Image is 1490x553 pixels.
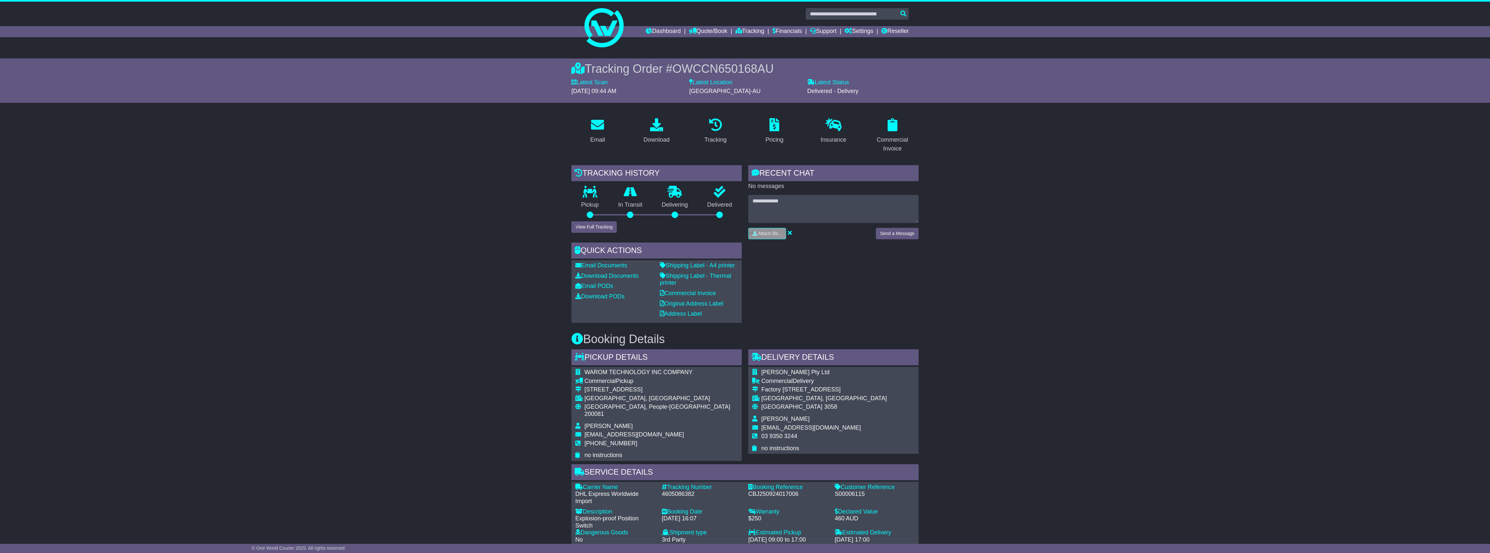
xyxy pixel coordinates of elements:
a: Download PODs [575,293,625,300]
span: [DATE] 09:44 AM [571,88,616,94]
span: [PHONE_NUMBER] [584,440,637,447]
span: no instructions [584,452,622,458]
div: Pricing [766,135,784,144]
a: Address Label [660,310,702,317]
span: Delivered - Delivery [807,88,859,94]
div: Estimated Delivery [835,529,915,536]
a: Quote/Book [689,26,727,37]
div: Service Details [571,464,919,482]
div: Description [575,508,655,515]
a: Commercial Invoice [866,116,919,155]
span: [GEOGRAPHIC_DATA]-AU [689,88,760,94]
div: [DATE] 17:00 [835,536,915,544]
span: WAROM TECHNOLOGY INC COMPANY [584,369,692,375]
div: Booking Date [662,508,742,515]
button: Send a Message [876,228,919,239]
a: Shipping Label - A4 printer [660,262,735,269]
a: Settings [845,26,873,37]
label: Latest Status [807,79,849,86]
span: OWCCN650168AU [673,62,774,75]
p: Pickup [571,201,609,209]
h3: Booking Details [571,333,919,346]
div: Explosion-proof Position Switch [575,515,655,529]
span: no instructions [761,445,799,451]
div: S00006115 [835,491,915,498]
div: Commercial Invoice [870,135,914,153]
div: [GEOGRAPHIC_DATA], [GEOGRAPHIC_DATA] [584,395,738,402]
div: 4605086382 [662,491,742,498]
a: Email PODs [575,283,613,289]
div: $250 [748,515,828,522]
span: [GEOGRAPHIC_DATA] [761,403,822,410]
div: RECENT CHAT [748,165,919,183]
div: Insurance [820,135,846,144]
div: Customer Reference [835,484,915,491]
span: 3rd Party [662,536,686,543]
button: View Full Tracking [571,221,617,233]
a: Tracking [736,26,764,37]
span: No [575,536,583,543]
span: [PERSON_NAME] [761,416,810,422]
a: Reseller [881,26,909,37]
div: Download [644,135,670,144]
div: Tracking Order # [571,62,919,76]
a: Pricing [761,116,788,147]
a: Insurance [816,116,850,147]
div: Tracking Number [662,484,742,491]
a: Tracking [700,116,731,147]
div: [GEOGRAPHIC_DATA], [GEOGRAPHIC_DATA] [761,395,887,402]
div: Declared Value [835,508,915,515]
div: [STREET_ADDRESS] [584,386,738,393]
label: Latest Location [689,79,732,86]
div: [DATE] 16:07 [662,515,742,522]
div: Dangerous Goods [575,529,655,536]
div: Delivery [761,378,887,385]
a: Download [639,116,674,147]
a: Support [810,26,836,37]
div: Estimated Pickup [748,529,828,536]
span: 200081 [584,411,604,417]
div: Delivery Details [748,349,919,367]
span: [PERSON_NAME] Pty Ltd [761,369,830,375]
label: Latest Scan [571,79,608,86]
div: Factory [STREET_ADDRESS] [761,386,887,393]
div: DHL Express Worldwide Import [575,491,655,505]
div: 460 AUD [835,515,915,522]
a: Email [586,116,609,147]
div: [DATE] 09:00 to 17:00 [748,536,828,544]
span: [GEOGRAPHIC_DATA], People-[GEOGRAPHIC_DATA] [584,403,730,410]
p: Delivered [698,201,742,209]
p: Delivering [652,201,698,209]
div: Email [590,135,605,144]
div: Tracking [705,135,727,144]
div: Quick Actions [571,243,742,260]
p: In Transit [609,201,652,209]
div: Shipment type [662,529,742,536]
div: Booking Reference [748,484,828,491]
span: [EMAIL_ADDRESS][DOMAIN_NAME] [584,431,684,438]
div: Warranty [748,508,828,515]
span: [PERSON_NAME] [584,423,633,429]
span: 03 9350 3244 [761,433,797,439]
span: [EMAIL_ADDRESS][DOMAIN_NAME] [761,424,861,431]
span: 3058 [824,403,837,410]
div: Tracking history [571,165,742,183]
p: No messages [748,183,919,190]
a: Original Address Label [660,300,723,307]
a: Email Documents [575,262,627,269]
span: © One World Courier 2025. All rights reserved. [252,545,346,551]
div: Pickup [584,378,738,385]
div: CBJ250924017006 [748,491,828,498]
span: Commercial [761,378,793,384]
a: Commercial Invoice [660,290,716,296]
div: Pickup Details [571,349,742,367]
a: Download Documents [575,273,639,279]
a: Financials [772,26,802,37]
span: Commercial [584,378,616,384]
a: Dashboard [646,26,681,37]
a: Shipping Label - Thermal printer [660,273,731,286]
div: Carrier Name [575,484,655,491]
